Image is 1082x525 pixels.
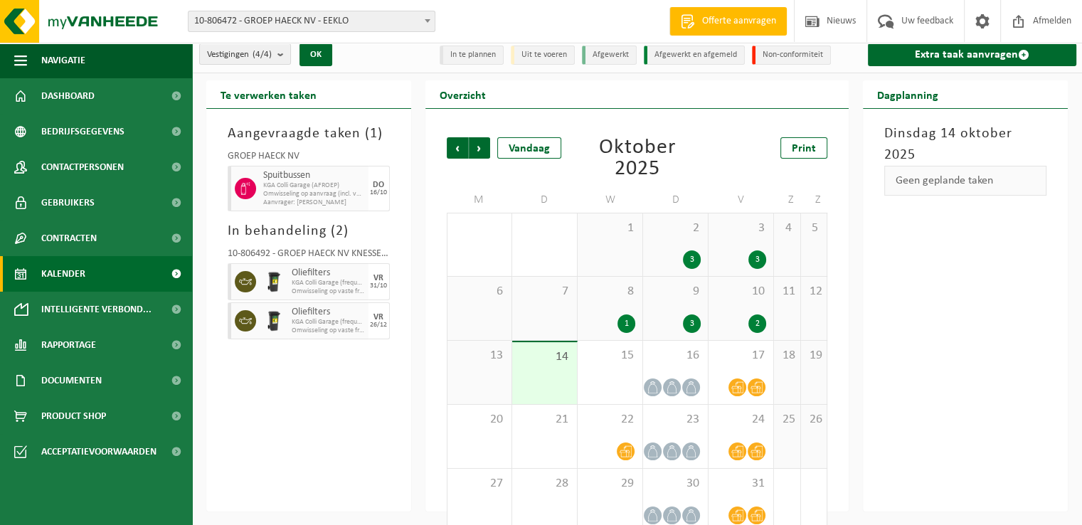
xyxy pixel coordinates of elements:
[425,80,500,108] h2: Overzicht
[263,190,365,198] span: Omwisseling op aanvraag (incl. verwerking)
[781,348,792,364] span: 18
[207,44,272,65] span: Vestigingen
[228,221,390,242] h3: In behandeling ( )
[41,149,124,185] span: Contactpersonen
[336,224,344,238] span: 2
[455,412,504,428] span: 20
[455,284,504,299] span: 6
[253,50,272,59] count: (4/4)
[41,114,124,149] span: Bedrijfsgegevens
[41,363,102,398] span: Documenten
[228,249,390,263] div: 10-806492 - GROEP HAECK NV KNESSELARE - AALTER
[447,187,512,213] td: M
[206,80,331,108] h2: Te verwerken taken
[519,412,570,428] span: 21
[519,349,570,365] span: 14
[189,11,435,31] span: 10-806472 - GROEP HAECK NV - EEKLO
[669,7,787,36] a: Offerte aanvragen
[585,412,635,428] span: 22
[868,43,1076,66] a: Extra taak aanvragen
[447,137,468,159] span: Vorige
[263,271,285,292] img: WB-0240-HPE-BK-01
[511,46,575,65] li: Uit te voeren
[585,348,635,364] span: 15
[683,314,701,333] div: 3
[519,476,570,492] span: 28
[292,307,365,318] span: Oliefilters
[808,412,820,428] span: 26
[41,185,95,221] span: Gebruikers
[808,284,820,299] span: 12
[370,127,378,141] span: 1
[519,284,570,299] span: 7
[699,14,780,28] span: Offerte aanvragen
[373,181,384,189] div: DO
[617,314,635,333] div: 1
[263,198,365,207] span: Aanvrager: [PERSON_NAME]
[497,137,561,159] div: Vandaag
[748,250,766,269] div: 3
[370,282,387,290] div: 31/10
[228,123,390,144] h3: Aangevraagde taken ( )
[582,46,637,65] li: Afgewerkt
[41,292,152,327] span: Intelligente verbond...
[650,412,701,428] span: 23
[585,221,635,236] span: 1
[884,166,1046,196] div: Geen geplande taken
[683,250,701,269] div: 3
[373,274,383,282] div: VR
[578,187,643,213] td: W
[650,221,701,236] span: 2
[716,348,766,364] span: 17
[373,313,383,322] div: VR
[41,221,97,256] span: Contracten
[780,137,827,159] a: Print
[292,287,365,296] span: Omwisseling op vaste frequentie (incl. verwerking)
[643,187,709,213] td: D
[188,11,435,32] span: 10-806472 - GROEP HAECK NV - EEKLO
[263,310,285,332] img: WB-0240-HPE-BK-01
[884,123,1046,166] h3: Dinsdag 14 oktober 2025
[781,221,792,236] span: 4
[808,348,820,364] span: 19
[709,187,774,213] td: V
[455,348,504,364] span: 13
[512,187,578,213] td: D
[585,284,635,299] span: 8
[41,327,96,363] span: Rapportage
[370,322,387,329] div: 26/12
[752,46,831,65] li: Non-conformiteit
[774,187,800,213] td: Z
[41,434,157,470] span: Acceptatievoorwaarden
[808,221,820,236] span: 5
[716,476,766,492] span: 31
[263,170,365,181] span: Spuitbussen
[292,279,365,287] span: KGA Colli Garage (frequentie)
[716,284,766,299] span: 10
[199,43,291,65] button: Vestigingen(4/4)
[781,412,792,428] span: 25
[455,476,504,492] span: 27
[469,137,490,159] span: Volgende
[228,152,390,166] div: GROEP HAECK NV
[863,80,953,108] h2: Dagplanning
[299,43,332,66] button: OK
[41,43,85,78] span: Navigatie
[41,256,85,292] span: Kalender
[292,327,365,335] span: Omwisseling op vaste frequentie (incl. verwerking)
[41,398,106,434] span: Product Shop
[781,284,792,299] span: 11
[650,348,701,364] span: 16
[292,318,365,327] span: KGA Colli Garage (frequentie)
[801,187,828,213] td: Z
[440,46,504,65] li: In te plannen
[292,267,365,279] span: Oliefilters
[41,78,95,114] span: Dashboard
[370,189,387,196] div: 16/10
[792,143,816,154] span: Print
[748,314,766,333] div: 2
[644,46,745,65] li: Afgewerkt en afgemeld
[585,476,635,492] span: 29
[263,181,365,190] span: KGA Colli Garage (AFROEP)
[650,476,701,492] span: 30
